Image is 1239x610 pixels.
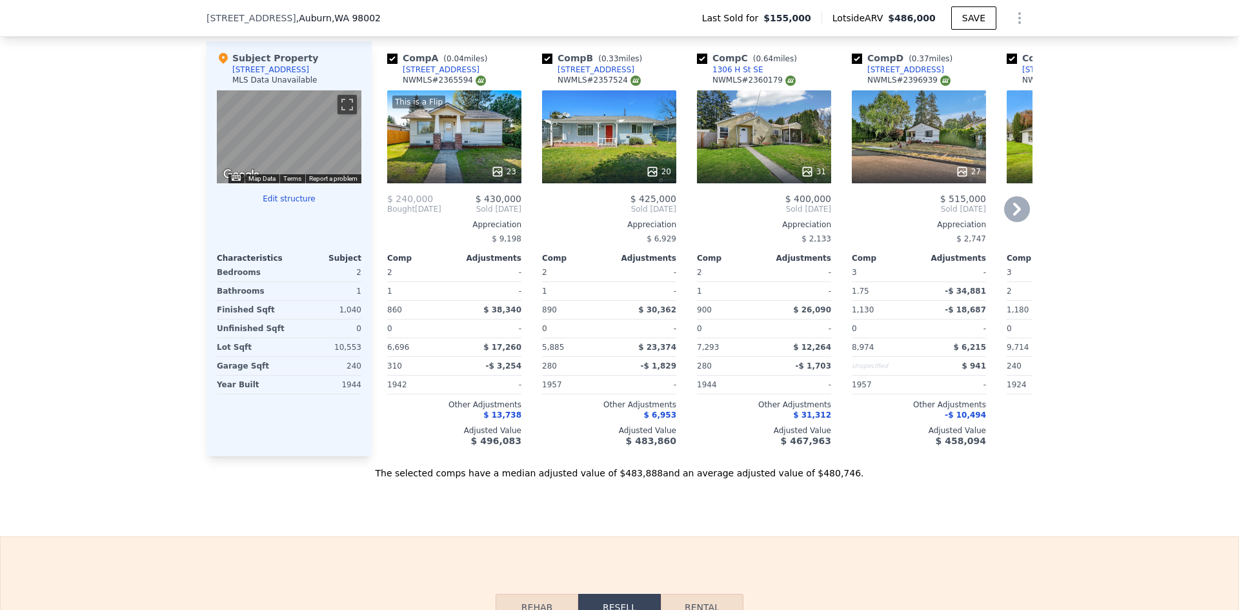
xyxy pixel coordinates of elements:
span: 0.37 [912,54,929,63]
span: -$ 1,703 [796,361,831,371]
span: $ 496,083 [471,436,521,446]
div: [STREET_ADDRESS] [867,65,944,75]
a: 1306 H St SE [697,65,763,75]
div: Comp B [542,52,647,65]
img: Google [220,167,263,183]
div: - [922,376,986,394]
span: 3 [852,268,857,277]
div: Garage Sqft [217,357,287,375]
span: , WA 98002 [332,13,381,23]
span: 2 [387,268,392,277]
div: - [612,320,676,338]
span: 860 [387,305,402,314]
img: NWMLS Logo [476,76,486,86]
div: Comp E [1007,52,1111,65]
div: 1942 [387,376,452,394]
span: 2 [697,268,702,277]
div: Comp [387,253,454,263]
div: Adjustments [919,253,986,263]
span: $ 400,000 [785,194,831,204]
span: $ 941 [962,361,986,371]
div: Subject Property [217,52,318,65]
a: [STREET_ADDRESS] [852,65,944,75]
img: NWMLS Logo [940,76,951,86]
div: Adjusted Value [1007,425,1141,436]
div: 27 [956,165,981,178]
span: 2 [542,268,547,277]
div: [DATE] [387,204,441,214]
div: [STREET_ADDRESS] [558,65,634,75]
span: Sold [DATE] [542,204,676,214]
div: 1944 [292,376,361,394]
a: [STREET_ADDRESS] [542,65,634,75]
span: $ 425,000 [630,194,676,204]
span: $ 515,000 [940,194,986,204]
div: Map [217,90,361,183]
span: Sold [DATE] [697,204,831,214]
div: - [767,376,831,394]
div: Lot Sqft [217,338,287,356]
span: $ 6,953 [644,411,676,420]
div: Comp [542,253,609,263]
span: 0 [387,324,392,333]
span: $ 2,747 [956,234,986,243]
button: Toggle fullscreen view [337,95,357,114]
div: Adjustments [764,253,831,263]
div: - [767,320,831,338]
div: Other Adjustments [542,400,676,410]
div: - [457,282,521,300]
span: 900 [697,305,712,314]
div: Bathrooms [217,282,287,300]
span: 0.64 [756,54,773,63]
a: [STREET_ADDRESS] [387,65,479,75]
span: $ 13,738 [483,411,521,420]
div: Comp [1007,253,1074,263]
span: Last Sold for [702,12,764,25]
span: 1,180 [1007,305,1029,314]
div: Characteristics [217,253,289,263]
span: -$ 18,687 [945,305,986,314]
span: 0 [1007,324,1012,333]
div: Bedrooms [217,263,287,281]
div: 1957 [852,376,916,394]
span: Sold [DATE] [441,204,521,214]
span: 240 [1007,361,1022,371]
div: Comp [697,253,764,263]
div: 1 [292,282,361,300]
div: Finished Sqft [217,301,287,319]
div: 31 [801,165,826,178]
div: - [457,320,521,338]
div: 2 [1007,282,1071,300]
span: [STREET_ADDRESS] [206,12,296,25]
div: NWMLS # 2365594 [403,75,486,86]
div: [STREET_ADDRESS] [1022,65,1099,75]
button: Keyboard shortcuts [232,175,241,181]
span: $ 17,260 [483,343,521,352]
div: Other Adjustments [697,400,831,410]
span: $ 467,963 [781,436,831,446]
a: Terms (opens in new tab) [283,175,301,182]
div: - [922,320,986,338]
span: 280 [697,361,712,371]
div: 1924 [1007,376,1071,394]
div: - [767,282,831,300]
span: 7,293 [697,343,719,352]
div: 1 [387,282,452,300]
div: Comp D [852,52,958,65]
div: NWMLS # 2360179 [712,75,796,86]
img: NWMLS Logo [785,76,796,86]
button: Show Options [1007,5,1032,31]
div: - [612,282,676,300]
div: The selected comps have a median adjusted value of $483,888 and an average adjusted value of $480... [206,456,1032,480]
div: Other Adjustments [1007,400,1141,410]
span: $ 9,198 [492,234,521,243]
div: Appreciation [542,219,676,230]
span: $ 23,374 [638,343,676,352]
div: Adjusted Value [387,425,521,436]
span: $ 6,929 [647,234,676,243]
a: [STREET_ADDRESS] [1007,65,1099,75]
a: Report a problem [309,175,358,182]
span: 0.33 [601,54,619,63]
div: Appreciation [1007,219,1141,230]
div: 23 [491,165,516,178]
